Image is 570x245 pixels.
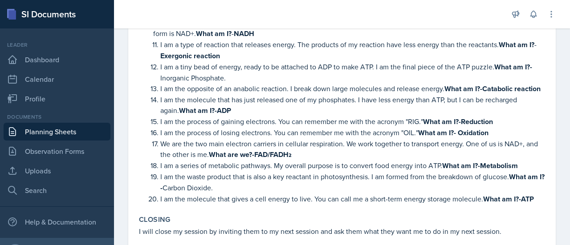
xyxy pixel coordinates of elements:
[179,105,231,116] strong: What am I?-ADP
[160,193,545,205] p: I am the molecule that gives a cell energy to live. You can call me a short-term energy storage m...
[4,90,110,108] a: Profile
[196,28,232,39] strong: What am I?
[458,128,489,138] strong: Oxidation
[4,123,110,141] a: Planning Sheets
[4,142,110,160] a: Observation Forms
[160,127,545,138] p: I am the process of losing electrons. You can remember me with the acronym "OIL."
[160,138,545,160] p: We are the two main electron carriers in cellular respiration. We work together to transport ener...
[4,41,110,49] div: Leader
[234,28,254,39] strong: NADH
[444,84,541,94] strong: What am I?-Catabolic reaction
[4,70,110,88] a: Calendar
[499,40,534,50] strong: What am I?
[494,62,532,72] strong: What am I?-
[139,215,171,224] label: Closing
[160,39,545,61] p: I am a type of reaction that releases energy. The products of my reaction have less energy than t...
[418,128,456,138] strong: What am I?-
[160,160,545,171] p: I am a series of metabolic pathways. My overall purpose is to convert food energy into ATP.
[160,94,545,116] p: I am the molecule that has just released one of my phosphates. I have less energy than ATP, but I...
[139,226,545,237] p: I will close my session by inviting them to my next session and ask them what they want me to do ...
[160,116,545,127] p: I am the process of gaining electrons. You can remember me with the acronym "RIG."
[4,113,110,121] div: Documents
[442,161,518,171] strong: What am I?-Metabolism
[160,83,545,94] p: I am the opposite of an anabolic reaction. I break down large molecules and release energy.
[160,51,220,61] strong: Exergonic reaction
[160,61,545,83] p: I am a tiny bead of energy, ready to be attached to ADP to make ATP. I am the final piece of the ...
[4,51,110,68] a: Dashboard
[160,171,545,193] p: I am the waste product that is also a key reactant in photosynthesis. I am formed from the breakd...
[423,116,493,127] strong: What am I?-Reduction
[4,162,110,180] a: Uploads
[4,181,110,199] a: Search
[483,194,534,204] strong: What am I?-ATP
[209,149,291,160] strong: What are we?-FAD/FADH₂
[4,213,110,231] div: Help & Documentation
